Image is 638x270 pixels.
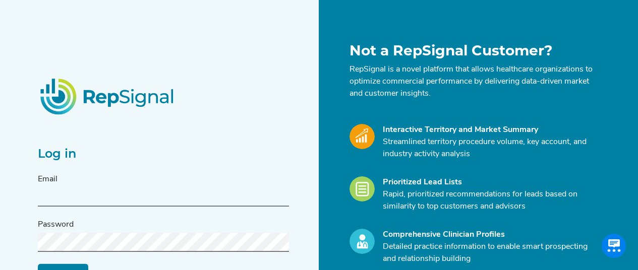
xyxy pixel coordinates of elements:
[38,219,74,231] label: Password
[350,124,375,149] img: Market_Icon.a700a4ad.svg
[38,173,57,185] label: Email
[350,176,375,201] img: Leads_Icon.28e8c528.svg
[350,229,375,254] img: Profile_Icon.739e2aba.svg
[383,241,595,265] p: Detailed practice information to enable smart prospecting and relationship building
[383,124,595,136] div: Interactive Territory and Market Summary
[38,147,289,161] h2: Log in
[383,188,595,213] p: Rapid, prioritized recommendations for leads based on similarity to top customers and advisors
[383,176,595,188] div: Prioritized Lead Lists
[383,229,595,241] div: Comprehensive Clinician Profiles
[350,63,595,100] p: RepSignal is a novel platform that allows healthcare organizations to optimize commercial perform...
[383,136,595,160] p: Streamlined territory procedure volume, key account, and industry activity analysis
[28,66,188,126] img: RepSignalLogo.20539ed3.png
[350,42,595,59] h1: Not a RepSignal Customer?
